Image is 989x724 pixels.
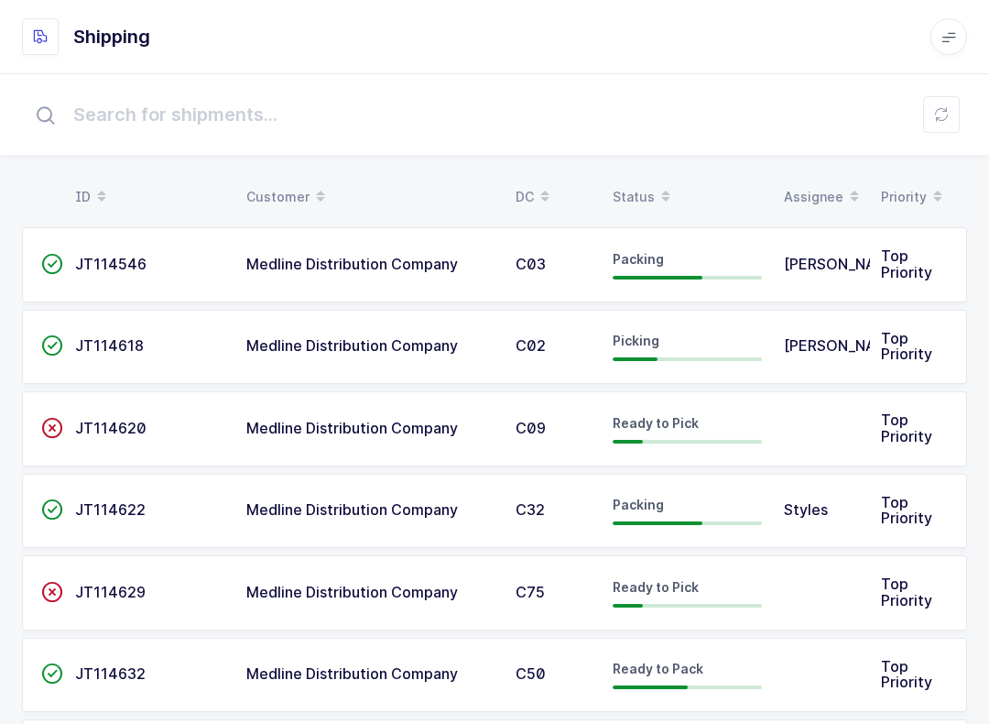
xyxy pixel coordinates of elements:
[516,583,545,601] span: C75
[516,500,545,519] span: C32
[784,255,904,273] span: [PERSON_NAME]
[246,181,494,213] div: Customer
[41,583,63,601] span: 
[246,419,458,437] span: Medline Distribution Company
[516,664,546,683] span: C50
[41,664,63,683] span: 
[881,657,932,692] span: Top Priority
[613,497,664,512] span: Packing
[75,583,146,601] span: JT114629
[784,500,828,519] span: Styles
[75,181,224,213] div: ID
[22,85,967,144] input: Search for shipments...
[41,336,63,355] span: 
[41,255,63,273] span: 
[75,500,146,519] span: JT114622
[246,583,458,601] span: Medline Distribution Company
[881,493,932,528] span: Top Priority
[784,336,904,355] span: [PERSON_NAME]
[613,251,664,267] span: Packing
[75,336,144,355] span: JT114618
[41,500,63,519] span: 
[246,500,458,519] span: Medline Distribution Company
[516,255,546,273] span: C03
[246,664,458,683] span: Medline Distribution Company
[881,411,932,445] span: Top Priority
[881,181,949,213] div: Priority
[516,336,546,355] span: C02
[613,579,699,595] span: Ready to Pick
[41,419,63,437] span: 
[613,181,762,213] div: Status
[75,419,147,437] span: JT114620
[881,247,932,281] span: Top Priority
[613,333,659,348] span: Picking
[613,415,699,431] span: Ready to Pick
[516,419,546,437] span: C09
[75,664,146,683] span: JT114632
[246,336,458,355] span: Medline Distribution Company
[784,181,859,213] div: Assignee
[516,181,591,213] div: DC
[75,255,147,273] span: JT114546
[613,661,703,676] span: Ready to Pack
[246,255,458,273] span: Medline Distribution Company
[73,22,150,51] h1: Shipping
[881,575,932,609] span: Top Priority
[881,329,932,364] span: Top Priority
